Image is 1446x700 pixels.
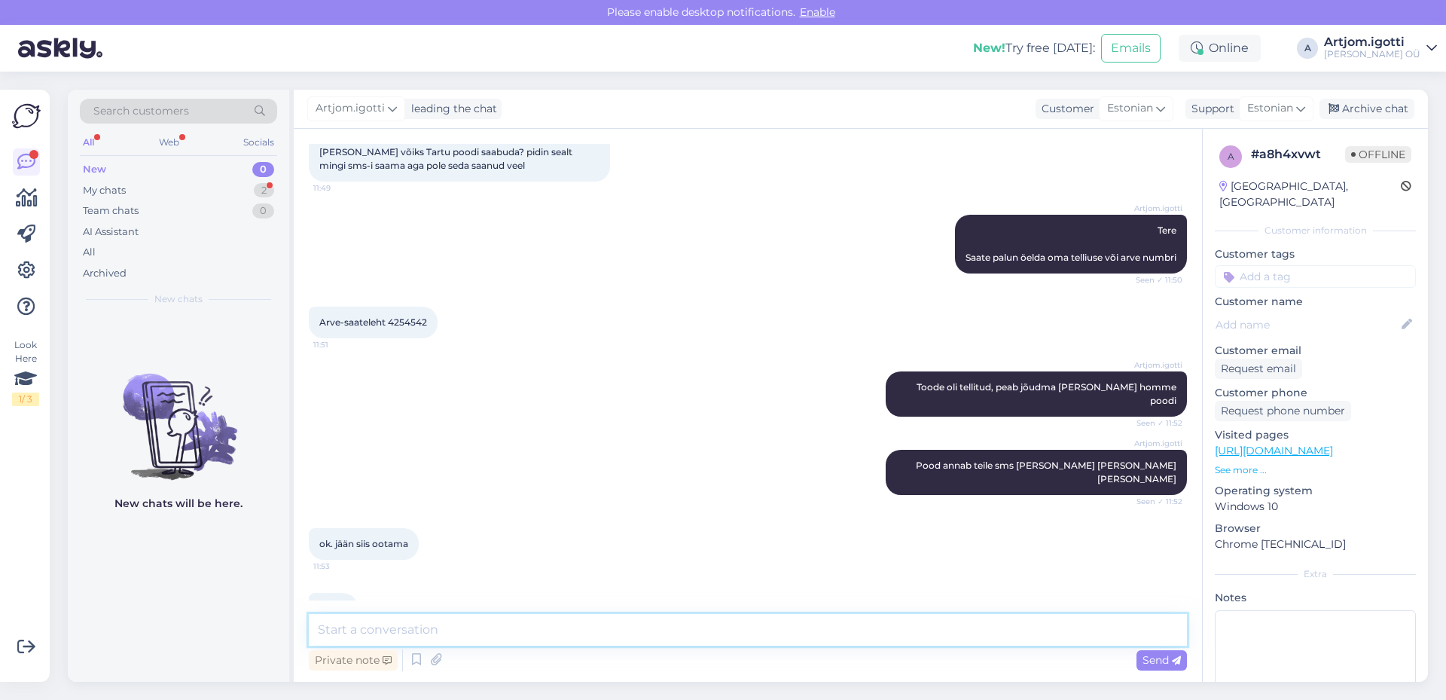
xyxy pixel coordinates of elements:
div: All [83,245,96,260]
div: Look Here [12,338,39,406]
span: 11:51 [313,339,370,350]
div: Request phone number [1215,401,1351,421]
div: Online [1179,35,1261,62]
span: Seen ✓ 11:50 [1126,274,1182,286]
div: 2 [254,183,274,198]
div: Customer information [1215,224,1416,237]
span: Tere. kas kuidagi saab uurida kuna minu tellitud [PERSON_NAME] võiks Tartu poodi saabuda? pidin s... [319,133,575,171]
span: Artjom.igotti [1126,359,1182,371]
p: Notes [1215,590,1416,606]
span: Seen ✓ 11:52 [1126,496,1182,507]
span: New chats [154,292,203,306]
div: Try free [DATE]: [973,39,1095,57]
span: Estonian [1107,100,1153,117]
div: AI Assistant [83,225,139,240]
span: Estonian [1247,100,1293,117]
div: [PERSON_NAME] OÜ [1324,48,1420,60]
button: Emails [1101,34,1161,63]
div: Archive chat [1319,99,1414,119]
span: Artjom.igotti [1126,203,1182,214]
div: Archived [83,266,127,281]
input: Add name [1216,316,1399,333]
div: Artjom.igotti [1324,36,1420,48]
span: Search customers [93,103,189,119]
span: Toode oli tellitud, peab jõudma [PERSON_NAME] homme poodi [917,381,1179,406]
span: ok. jään siis ootama [319,538,408,549]
a: [URL][DOMAIN_NAME] [1215,444,1333,457]
span: Send [1142,653,1181,667]
div: # a8h4xvwt [1251,145,1345,164]
div: All [80,133,97,152]
span: Enable [795,5,840,19]
p: Customer email [1215,343,1416,359]
span: Offline [1345,146,1411,163]
div: Request email [1215,359,1302,379]
div: A [1297,38,1318,59]
div: Web [156,133,182,152]
div: New [83,162,106,177]
div: 1 / 3 [12,393,39,406]
p: New chats will be here. [114,496,243,512]
div: Team chats [83,203,139,219]
div: Support [1185,101,1234,117]
p: Operating system [1215,483,1416,499]
b: New! [973,41,1005,55]
img: Askly Logo [12,102,41,130]
span: Pood annab teile sms [PERSON_NAME] [PERSON_NAME] [PERSON_NAME] [916,460,1179,484]
img: No chats [68,347,289,482]
p: Chrome [TECHNICAL_ID] [1215,536,1416,552]
div: leading the chat [405,101,497,117]
div: My chats [83,183,126,198]
p: Customer name [1215,294,1416,310]
p: See more ... [1215,463,1416,477]
span: Arve-saateleht 4254542 [319,316,427,328]
div: 0 [252,162,274,177]
input: Add a tag [1215,265,1416,288]
span: Seen ✓ 11:52 [1126,417,1182,429]
p: Customer tags [1215,246,1416,262]
a: Artjom.igotti[PERSON_NAME] OÜ [1324,36,1437,60]
p: Browser [1215,521,1416,536]
div: Socials [240,133,277,152]
p: Customer phone [1215,385,1416,401]
div: [GEOGRAPHIC_DATA], [GEOGRAPHIC_DATA] [1219,179,1401,210]
span: 11:49 [313,182,370,194]
div: Customer [1036,101,1094,117]
span: Artjom.igotti [1126,438,1182,449]
span: a [1228,151,1234,162]
p: Windows 10 [1215,499,1416,515]
p: Visited pages [1215,427,1416,443]
div: Extra [1215,567,1416,581]
span: Artjom.igotti [316,100,385,117]
span: 11:53 [313,561,370,572]
div: Private note [309,650,398,671]
div: 0 [252,203,274,219]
